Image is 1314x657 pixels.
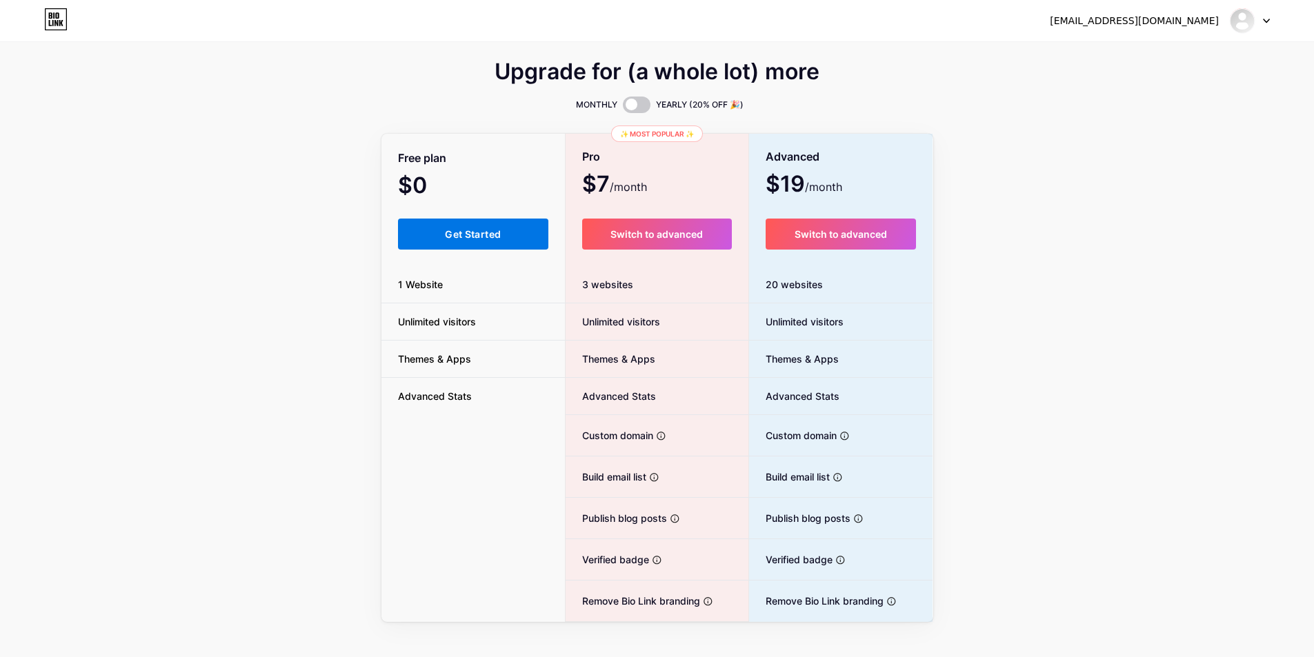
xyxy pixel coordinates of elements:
[398,146,446,170] span: Free plan
[566,389,656,403] span: Advanced Stats
[749,352,839,366] span: Themes & Apps
[398,177,464,196] span: $0
[381,352,488,366] span: Themes & Apps
[1229,8,1255,34] img: xxyoursolematexx
[566,428,653,443] span: Custom domain
[749,511,850,525] span: Publish blog posts
[610,179,647,195] span: /month
[398,219,549,250] button: Get Started
[566,352,655,366] span: Themes & Apps
[749,389,839,403] span: Advanced Stats
[566,314,660,329] span: Unlimited visitors
[611,125,703,142] div: ✨ Most popular ✨
[566,469,646,484] span: Build email list
[1050,14,1219,28] div: [EMAIL_ADDRESS][DOMAIN_NAME]
[610,228,703,240] span: Switch to advanced
[749,428,837,443] span: Custom domain
[582,145,600,169] span: Pro
[582,176,647,195] span: $7
[381,389,488,403] span: Advanced Stats
[749,594,884,608] span: Remove Bio Link branding
[495,63,819,80] span: Upgrade for (a whole lot) more
[566,594,700,608] span: Remove Bio Link branding
[566,511,667,525] span: Publish blog posts
[766,176,842,195] span: $19
[566,266,748,303] div: 3 websites
[749,266,933,303] div: 20 websites
[381,277,459,292] span: 1 Website
[582,219,732,250] button: Switch to advanced
[749,469,830,484] span: Build email list
[795,228,887,240] span: Switch to advanced
[766,219,917,250] button: Switch to advanced
[445,228,501,240] span: Get Started
[656,98,744,112] span: YEARLY (20% OFF 🎉)
[805,179,842,195] span: /month
[566,552,649,567] span: Verified badge
[749,552,833,567] span: Verified badge
[381,314,492,329] span: Unlimited visitors
[749,314,844,329] span: Unlimited visitors
[576,98,617,112] span: MONTHLY
[766,145,819,169] span: Advanced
